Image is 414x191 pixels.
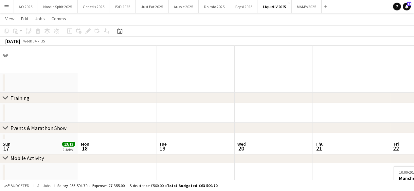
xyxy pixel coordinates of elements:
div: [DATE] [5,38,20,44]
span: Mon [81,141,89,147]
div: Events & Marathon Show [10,125,66,131]
span: 13/13 [62,142,75,147]
span: 22 [393,145,399,152]
a: View [3,14,17,23]
span: Jobs [35,16,45,22]
span: Thu [315,141,324,147]
div: Salary £55 594.70 + Expenses £7 355.00 + Subsistence £560.00 = [57,183,217,188]
div: Mobile Activity [10,155,44,161]
button: BYD 2025 [110,0,136,13]
span: 17 [2,145,10,152]
button: Nordic Spirit 2025 [38,0,78,13]
span: 19 [158,145,167,152]
div: Training [10,95,29,101]
a: Edit [18,14,31,23]
a: Comms [49,14,69,23]
span: Wed [237,141,246,147]
button: Just Eat 2025 [136,0,169,13]
span: 21 [315,145,324,152]
span: Edit [21,16,28,22]
div: BST [41,39,47,43]
span: 18 [80,145,89,152]
span: Week 34 [22,39,38,43]
span: Fri [394,141,399,147]
span: 14 [407,2,411,6]
button: Pepsi 2025 [230,0,258,13]
span: Sun [3,141,10,147]
span: All jobs [36,183,52,188]
span: Tue [159,141,167,147]
button: Dolmio 2025 [199,0,230,13]
a: 14 [403,3,411,10]
span: 20 [236,145,246,152]
span: View [5,16,14,22]
button: M&M's 2025 [292,0,322,13]
button: Genesis 2025 [78,0,110,13]
span: Comms [51,16,66,22]
div: 2 Jobs [63,147,75,152]
button: AO 2025 [13,0,38,13]
span: Budgeted [10,183,29,188]
button: Budgeted [3,182,30,189]
button: Liquid IV 2025 [258,0,292,13]
span: Total Budgeted £63 509.70 [167,183,217,188]
a: Jobs [32,14,47,23]
button: Aussie 2025 [169,0,199,13]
